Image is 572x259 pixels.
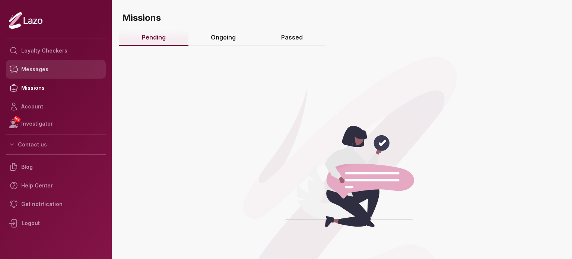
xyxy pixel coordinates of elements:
[6,79,106,97] a: Missions
[258,30,325,46] a: Passed
[6,60,106,79] a: Messages
[6,116,106,132] a: NEWInvestigator
[6,41,106,60] a: Loyalty Checkers
[6,195,106,214] a: Get notification
[6,158,106,176] a: Blog
[13,116,21,123] span: NEW
[119,30,188,46] a: Pending
[6,138,106,151] button: Contact us
[6,97,106,116] a: Account
[6,176,106,195] a: Help Center
[6,214,106,233] div: Logout
[188,30,259,46] a: Ongoing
